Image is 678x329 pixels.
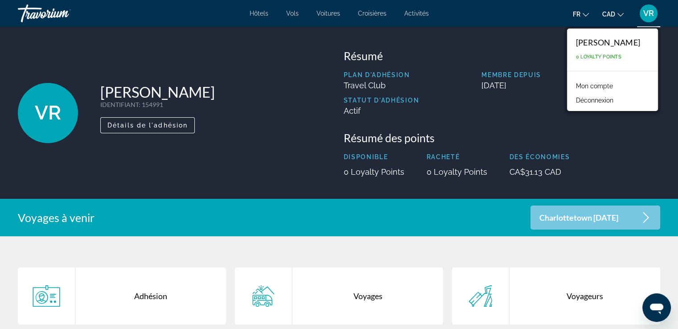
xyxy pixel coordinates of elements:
p: Membre depuis [481,71,660,78]
p: Des économies [510,153,570,160]
p: Plan d'adhésion [344,71,419,78]
p: CA$31.13 CAD [510,167,570,177]
div: Voyageurs [510,267,660,325]
p: 0 Loyalty Points [427,167,487,177]
iframe: Bouton de lancement de la fenêtre de messagerie [642,293,671,322]
p: Disponible [344,153,404,160]
button: Change currency [602,8,624,21]
p: [DATE] [481,81,660,90]
button: Déconnexion [571,95,618,106]
a: Activités [404,10,429,17]
div: Adhésion [75,267,226,325]
a: Voitures [316,10,340,17]
a: Voyageurs [452,267,660,325]
p: Racheté [427,153,487,160]
h1: [PERSON_NAME] [100,83,215,101]
p: Statut d'adhésion [344,97,419,104]
a: Mon compte [571,80,617,92]
button: User Menu [637,4,660,23]
h3: Résumé des points [344,131,661,144]
p: : 154991 [100,101,215,108]
button: Change language [573,8,589,21]
a: Adhésion [18,267,226,325]
h3: Résumé [344,49,661,62]
span: CAD [602,11,615,18]
a: Vols [286,10,299,17]
p: Actif [344,106,419,115]
a: Travorium [18,2,107,25]
div: [PERSON_NAME] [576,37,640,47]
a: Charlottetown [DATE] [530,206,660,230]
span: 0 Loyalty Points [576,54,621,60]
a: Voyages [235,267,443,325]
div: Voyages [292,267,443,325]
a: Détails de l'adhésion [100,119,195,129]
p: Travel Club [344,81,419,90]
span: fr [573,11,580,18]
span: Détails de l'adhésion [107,122,188,129]
a: Croisières [358,10,386,17]
button: Détails de l'adhésion [100,117,195,133]
p: 0 Loyalty Points [344,167,404,177]
a: Hôtels [250,10,268,17]
h2: Voyages à venir [18,211,95,224]
span: IDENTIFIANT [100,101,139,108]
span: VR [643,9,654,18]
p: Charlottetown [DATE] [539,214,618,222]
span: VR [35,101,61,124]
